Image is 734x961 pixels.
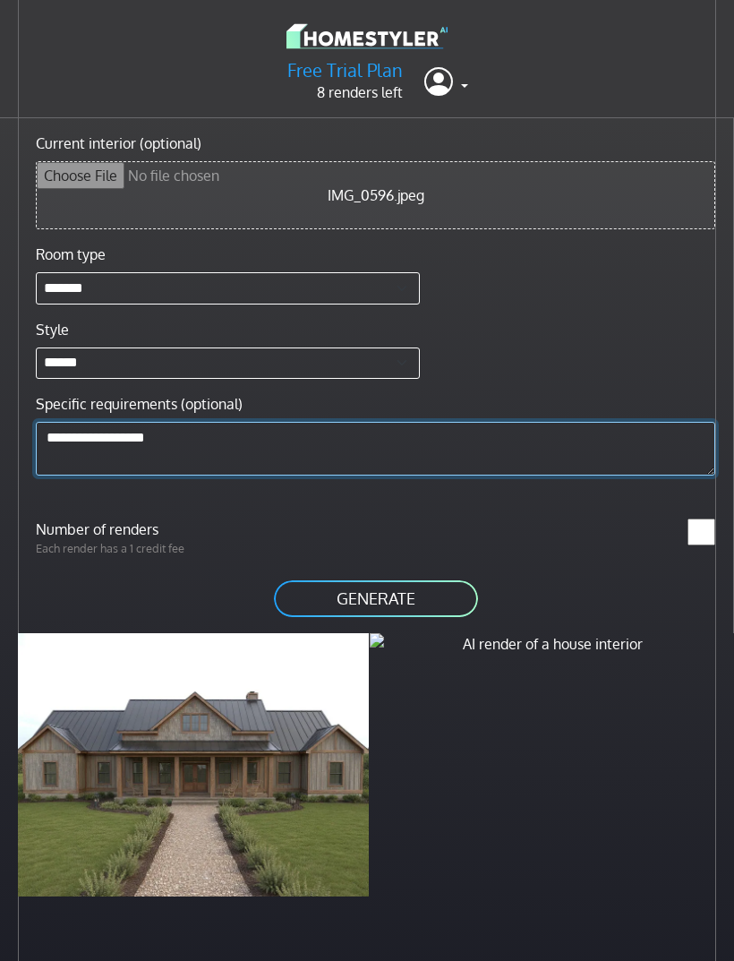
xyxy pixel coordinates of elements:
label: Current interior (optional) [36,133,201,154]
label: Specific requirements (optional) [36,393,243,415]
label: Room type [36,244,106,265]
h5: Free Trial Plan [287,59,403,82]
img: logo-3de290ba35641baa71223ecac5eacb59cb85b4c7fdf211dc9aaecaaee71ea2f8.svg [286,21,448,52]
label: Style [36,319,69,340]
p: Each render has a 1 credit fee [25,540,376,557]
button: GENERATE [272,579,480,619]
p: 8 renders left [287,82,403,103]
label: Number of renders [25,519,376,540]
